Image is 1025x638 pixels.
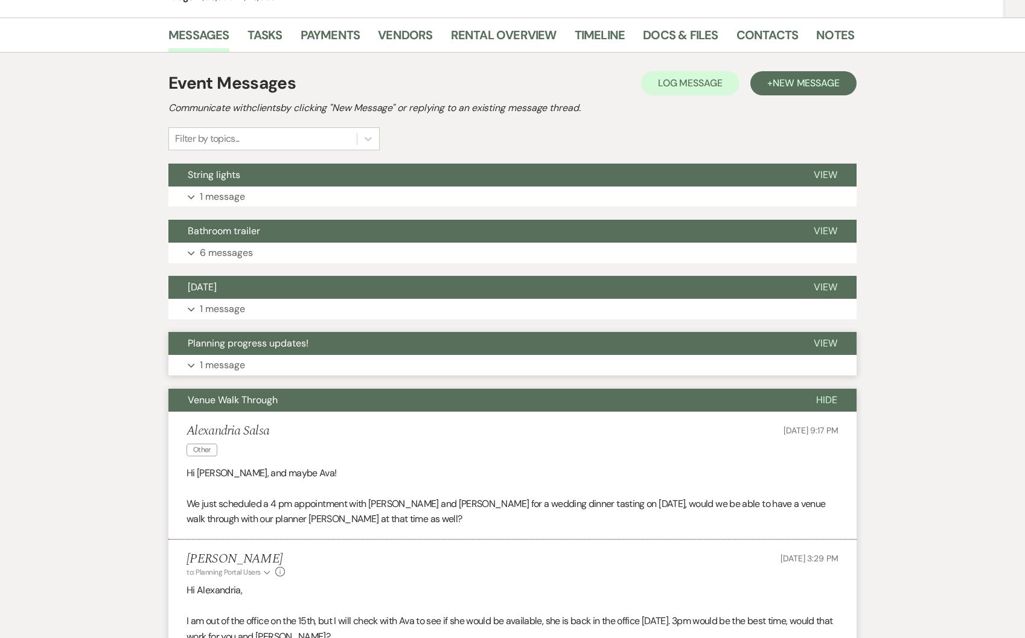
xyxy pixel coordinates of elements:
[301,25,360,52] a: Payments
[784,425,838,436] span: [DATE] 9:17 PM
[575,25,625,52] a: Timeline
[794,276,857,299] button: View
[168,187,857,207] button: 1 message
[187,465,838,481] p: Hi [PERSON_NAME], and maybe Ava!
[816,394,837,406] span: Hide
[736,25,799,52] a: Contacts
[451,25,557,52] a: Rental Overview
[814,281,837,293] span: View
[168,276,794,299] button: [DATE]
[200,301,245,317] p: 1 message
[187,444,217,456] span: Other
[794,332,857,355] button: View
[168,101,857,115] h2: Communicate with clients by clicking "New Message" or replying to an existing message thread.
[188,337,308,349] span: Planning progress updates!
[168,332,794,355] button: Planning progress updates!
[781,553,838,564] span: [DATE] 3:29 PM
[187,567,272,578] button: to: Planning Portal Users
[773,77,840,89] span: New Message
[168,71,296,96] h1: Event Messages
[750,71,857,95] button: +New Message
[187,424,269,439] h5: Alexandria Salsa
[187,567,261,577] span: to: Planning Portal Users
[168,389,797,412] button: Venue Walk Through
[814,225,837,237] span: View
[188,281,217,293] span: [DATE]
[168,243,857,263] button: 6 messages
[658,77,723,89] span: Log Message
[641,71,739,95] button: Log Message
[814,337,837,349] span: View
[247,25,283,52] a: Tasks
[168,299,857,319] button: 1 message
[187,552,285,567] h5: [PERSON_NAME]
[168,220,794,243] button: Bathroom trailer
[378,25,432,52] a: Vendors
[794,164,857,187] button: View
[643,25,718,52] a: Docs & Files
[816,25,854,52] a: Notes
[187,582,838,598] p: Hi Alexandria,
[200,189,245,205] p: 1 message
[814,168,837,181] span: View
[168,25,229,52] a: Messages
[188,168,240,181] span: String lights
[188,225,260,237] span: Bathroom trailer
[797,389,857,412] button: Hide
[200,357,245,373] p: 1 message
[168,164,794,187] button: String lights
[794,220,857,243] button: View
[187,496,838,527] p: We just scheduled a 4 pm appointment with [PERSON_NAME] and [PERSON_NAME] for a wedding dinner ta...
[175,132,240,146] div: Filter by topics...
[188,394,278,406] span: Venue Walk Through
[200,245,253,261] p: 6 messages
[168,355,857,375] button: 1 message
